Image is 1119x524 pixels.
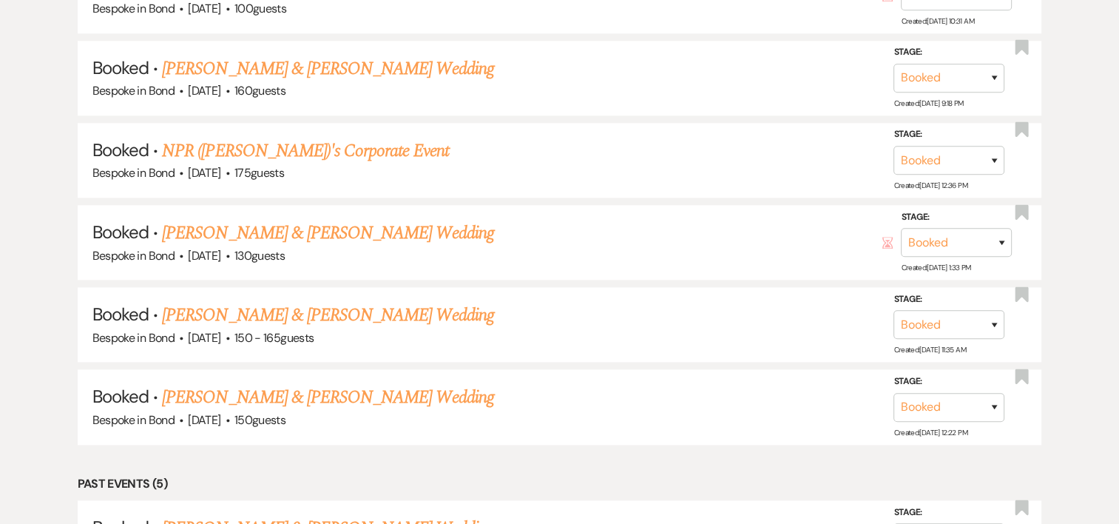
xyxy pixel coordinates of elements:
span: Created: [DATE] 1:33 PM [901,263,970,272]
span: Created: [DATE] 12:36 PM [893,181,967,190]
span: 150 - 165 guests [234,330,314,346]
label: Stage: [893,505,1004,521]
span: Bespoke in Bond [92,1,175,16]
label: Stage: [893,374,1004,390]
span: [DATE] [188,330,220,346]
span: Bespoke in Bond [92,83,175,98]
span: [DATE] [188,83,220,98]
span: 175 guests [234,165,284,181]
label: Stage: [893,44,1004,61]
span: Created: [DATE] 12:22 PM [893,427,967,437]
span: Created: [DATE] 10:31 AM [901,16,973,26]
span: [DATE] [188,1,220,16]
span: Booked [92,138,149,161]
span: 130 guests [234,248,285,263]
label: Stage: [893,292,1004,308]
a: [PERSON_NAME] & [PERSON_NAME] Wedding [162,56,493,82]
span: 160 guests [234,83,285,98]
a: [PERSON_NAME] & [PERSON_NAME] Wedding [162,220,493,246]
span: [DATE] [188,412,220,428]
span: Booked [92,385,149,408]
span: Booked [92,221,149,243]
a: [PERSON_NAME] & [PERSON_NAME] Wedding [162,302,493,329]
span: Created: [DATE] 11:35 AM [893,345,965,355]
span: 150 guests [234,412,285,428]
span: Bespoke in Bond [92,330,175,346]
span: Created: [DATE] 9:18 PM [893,98,963,108]
span: Bespoke in Bond [92,165,175,181]
label: Stage: [893,127,1004,143]
span: 100 guests [234,1,286,16]
span: [DATE] [188,165,220,181]
span: Booked [92,56,149,79]
li: Past Events (5) [78,474,1042,494]
span: Booked [92,303,149,326]
a: NPR ([PERSON_NAME])'s Corporate Event [162,138,448,164]
span: Bespoke in Bond [92,248,175,263]
span: Bespoke in Bond [92,412,175,428]
span: [DATE] [188,248,220,263]
label: Stage: [901,209,1012,226]
a: [PERSON_NAME] & [PERSON_NAME] Wedding [162,384,493,411]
